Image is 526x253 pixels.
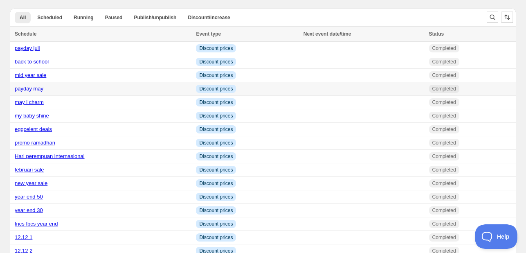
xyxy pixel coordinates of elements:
span: Discount prices [199,126,233,133]
span: Discount prices [199,99,233,106]
span: Discount prices [199,207,233,214]
span: All [20,14,26,21]
span: Discount prices [199,221,233,227]
span: Completed [432,86,456,92]
a: back to school [15,59,49,65]
span: Discount prices [199,194,233,200]
a: promo ramadhan [15,140,55,146]
span: Completed [432,194,456,200]
span: Publish/unpublish [134,14,176,21]
span: Completed [432,99,456,106]
span: Event type [196,31,221,37]
span: Completed [432,45,456,52]
span: Completed [432,140,456,146]
span: Completed [432,207,456,214]
span: Discount prices [199,180,233,187]
span: Completed [432,180,456,187]
a: fncs fbcs year end [15,221,58,227]
a: februari sale [15,167,44,173]
span: Schedule [15,31,36,37]
span: Discount prices [199,234,233,241]
span: Discount prices [199,167,233,173]
span: Completed [432,113,456,119]
span: Completed [432,153,456,160]
span: Next event date/time [303,31,351,37]
a: payday may [15,86,43,92]
span: Paused [105,14,123,21]
span: Completed [432,221,456,227]
button: Search and filter results [487,11,498,23]
a: 12.12 1 [15,234,32,240]
span: Discount prices [199,86,233,92]
span: Completed [432,167,456,173]
span: Completed [432,234,456,241]
span: Completed [432,59,456,65]
span: Status [429,31,444,37]
a: mid year sale [15,72,46,78]
a: new year sale [15,180,47,186]
a: year end 50 [15,194,43,200]
span: Discount prices [199,113,233,119]
iframe: Toggle Customer Support [475,224,518,249]
span: Discount prices [199,140,233,146]
span: Discount prices [199,45,233,52]
span: Discount prices [199,153,233,160]
span: Discount prices [199,59,233,65]
span: Completed [432,72,456,79]
button: Sort the results [501,11,513,23]
span: Completed [432,126,456,133]
span: Scheduled [37,14,62,21]
a: year end 30 [15,207,43,213]
a: eggcelent deals [15,126,52,132]
a: may i charm [15,99,44,105]
span: Discount/increase [188,14,230,21]
a: Hari perempuan internasional [15,153,85,159]
a: my baby shine [15,113,49,119]
a: payday juli [15,45,40,51]
span: Running [74,14,94,21]
span: Discount prices [199,72,233,79]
